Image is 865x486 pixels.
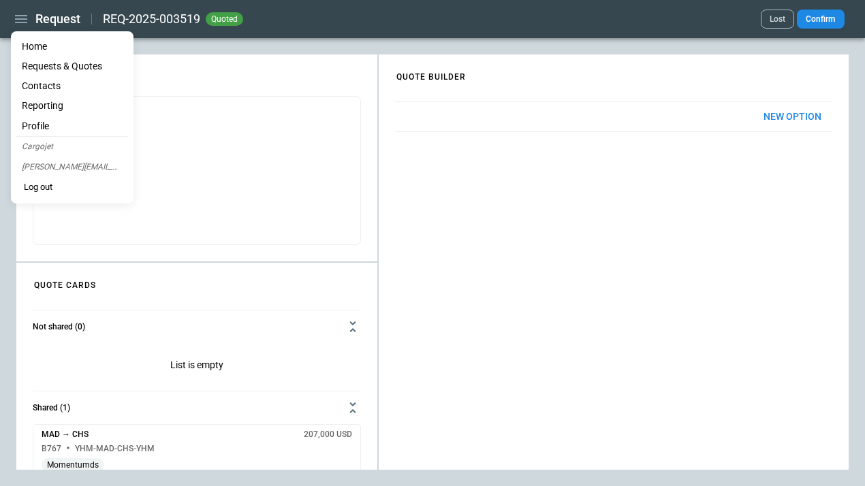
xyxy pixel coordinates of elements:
[16,96,128,116] a: Reporting
[16,56,128,76] a: Requests & Quotes
[16,116,128,136] a: Profile
[16,37,128,56] a: Home
[16,178,60,198] button: Log out
[16,137,128,157] p: Cargojet
[16,76,128,96] a: Contacts
[16,157,128,178] p: [PERSON_NAME][EMAIL_ADDRESS][DOMAIN_NAME]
